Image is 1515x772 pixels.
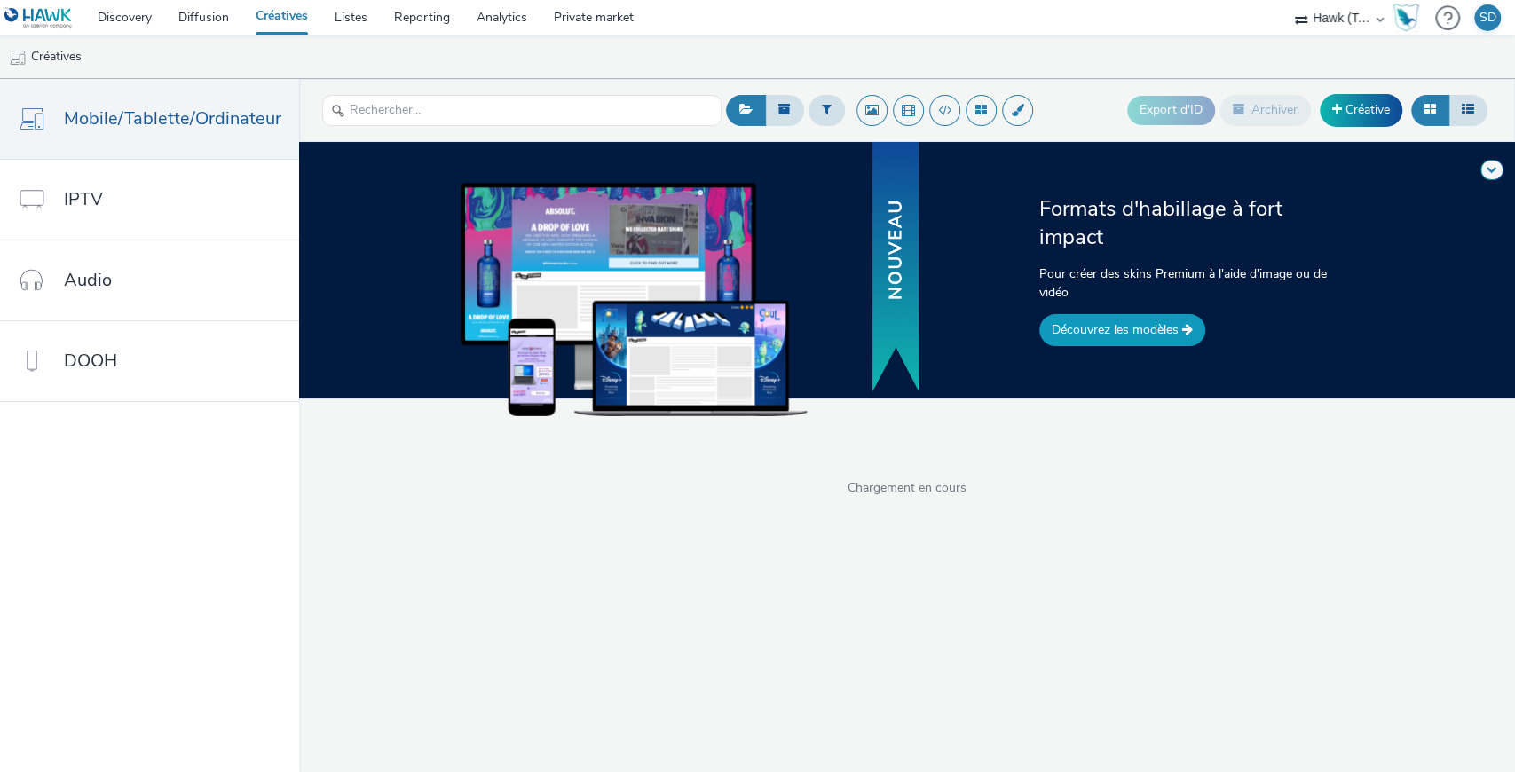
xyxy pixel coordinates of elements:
[1411,95,1449,125] button: Grille
[64,106,281,131] span: Mobile/Tablette/Ordinateur
[461,183,807,415] img: example of skins on dekstop, tablet and mobile devices
[1039,314,1205,346] a: Découvrez les modèles
[9,49,27,67] img: mobile
[1393,4,1426,32] a: Hawk Academy
[1127,96,1215,124] button: Export d'ID
[869,139,922,396] img: banner with new text
[64,186,103,212] span: IPTV
[299,479,1515,497] span: Chargement en cours
[1479,4,1496,31] div: SD
[1320,94,1402,126] a: Créative
[64,267,112,293] span: Audio
[1393,4,1419,32] img: Hawk Academy
[322,95,722,126] input: Rechercher...
[1039,194,1334,252] h2: Formats d'habillage à fort impact
[64,348,117,374] span: DOOH
[1219,95,1311,125] button: Archiver
[1039,264,1334,302] p: Pour créer des skins Premium à l'aide d'image ou de vidéo
[1448,95,1487,125] button: Liste
[4,7,73,29] img: undefined Logo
